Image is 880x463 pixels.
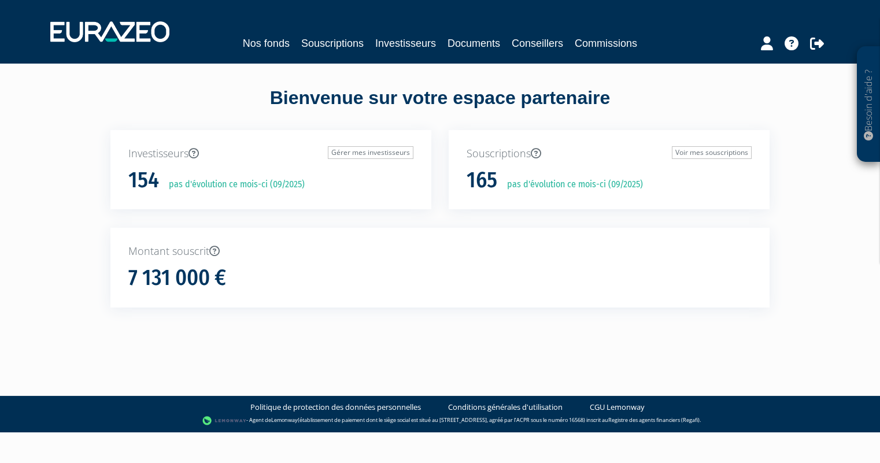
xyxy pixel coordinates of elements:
div: Bienvenue sur votre espace partenaire [102,85,778,130]
h1: 165 [467,168,497,192]
a: Investisseurs [375,35,436,51]
a: Nos fonds [243,35,290,51]
a: Voir mes souscriptions [672,146,752,159]
a: Souscriptions [301,35,364,51]
a: Documents [448,35,500,51]
a: Commissions [575,35,637,51]
p: Investisseurs [128,146,413,161]
a: Gérer mes investisseurs [328,146,413,159]
img: logo-lemonway.png [202,415,247,427]
h1: 154 [128,168,159,192]
p: pas d'évolution ce mois-ci (09/2025) [161,178,305,191]
a: Conditions générales d'utilisation [448,402,563,413]
p: Souscriptions [467,146,752,161]
img: 1732889491-logotype_eurazeo_blanc_rvb.png [50,21,169,42]
a: Conseillers [512,35,563,51]
a: Lemonway [271,416,298,424]
div: - Agent de (établissement de paiement dont le siège social est situé au [STREET_ADDRESS], agréé p... [12,415,868,427]
p: Montant souscrit [128,244,752,259]
p: pas d'évolution ce mois-ci (09/2025) [499,178,643,191]
a: CGU Lemonway [590,402,645,413]
h1: 7 131 000 € [128,266,226,290]
a: Registre des agents financiers (Regafi) [608,416,700,424]
p: Besoin d'aide ? [862,53,875,157]
a: Politique de protection des données personnelles [250,402,421,413]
